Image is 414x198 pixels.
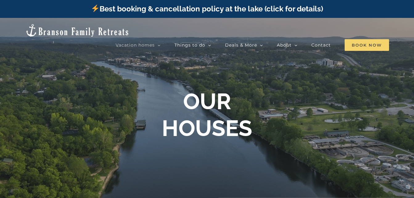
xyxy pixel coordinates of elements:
a: Best booking & cancellation policy at the lake (click for details) [91,4,323,13]
a: Contact [311,39,331,51]
span: About [277,43,292,47]
b: OUR HOUSES [162,88,252,141]
span: Vacation homes [116,43,155,47]
span: Things to do [174,43,205,47]
img: ⚡️ [92,5,99,12]
a: Things to do [174,39,211,51]
span: Deals & More [225,43,257,47]
nav: Main Menu [116,39,389,51]
img: Branson Family Retreats Logo [25,23,129,37]
span: Contact [311,43,331,47]
a: Book Now [345,39,389,51]
a: About [277,39,297,51]
a: Deals & More [225,39,263,51]
a: Vacation homes [116,39,161,51]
